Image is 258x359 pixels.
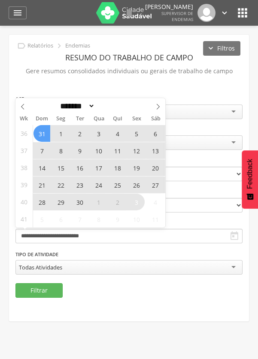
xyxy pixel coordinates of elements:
[124,8,134,18] i: 
[109,142,126,159] span: Setembro 11, 2025
[33,125,50,142] span: Agosto 31, 2025
[147,125,164,142] span: Setembro 6, 2025
[220,4,229,22] a: 
[52,116,70,122] span: Seg
[236,6,249,20] i: 
[33,194,50,210] span: Setembro 28, 2025
[147,159,164,176] span: Setembro 20, 2025
[21,177,27,193] span: 39
[33,142,50,159] span: Setembro 7, 2025
[203,41,240,56] button: Filtros
[220,8,229,18] i: 
[21,125,27,142] span: 36
[90,194,107,210] span: Outubro 1, 2025
[15,96,24,102] label: ACE
[90,177,107,193] span: Setembro 24, 2025
[90,125,107,142] span: Setembro 3, 2025
[128,177,145,193] span: Setembro 26, 2025
[128,142,145,159] span: Setembro 12, 2025
[15,50,243,65] header: Resumo do Trabalho de Campo
[9,6,27,19] a: 
[33,211,50,227] span: Outubro 5, 2025
[15,65,243,77] p: Gere resumos consolidados individuais ou gerais de trabalho de campo
[58,102,95,111] select: Month
[109,159,126,176] span: Setembro 18, 2025
[145,4,193,10] p: [PERSON_NAME]
[52,125,69,142] span: Setembro 1, 2025
[21,211,27,227] span: 41
[65,42,90,49] p: Endemias
[33,159,50,176] span: Setembro 14, 2025
[71,142,88,159] span: Setembro 9, 2025
[33,177,50,193] span: Setembro 21, 2025
[246,159,254,189] span: Feedback
[89,116,108,122] span: Qua
[71,125,88,142] span: Setembro 2, 2025
[21,159,27,176] span: 38
[52,194,69,210] span: Setembro 29, 2025
[52,211,69,227] span: Outubro 6, 2025
[70,116,89,122] span: Ter
[109,177,126,193] span: Setembro 25, 2025
[128,159,145,176] span: Setembro 19, 2025
[17,41,26,51] i: 
[147,142,164,159] span: Setembro 13, 2025
[109,211,126,227] span: Outubro 9, 2025
[127,116,146,122] span: Sex
[71,159,88,176] span: Setembro 16, 2025
[95,102,123,111] input: Year
[109,125,126,142] span: Setembro 4, 2025
[19,263,62,271] div: Todas Atividades
[108,116,127,122] span: Qui
[71,211,88,227] span: Outubro 7, 2025
[146,116,165,122] span: Sáb
[90,142,107,159] span: Setembro 10, 2025
[52,177,69,193] span: Setembro 22, 2025
[52,142,69,159] span: Setembro 8, 2025
[15,283,63,298] button: Filtrar
[229,231,240,241] i: 
[33,116,52,122] span: Dom
[71,177,88,193] span: Setembro 23, 2025
[15,251,58,258] label: Tipo de Atividade
[161,10,193,22] span: Supervisor de Endemias
[147,211,164,227] span: Outubro 11, 2025
[242,150,258,209] button: Feedback - Mostrar pesquisa
[52,159,69,176] span: Setembro 15, 2025
[15,113,33,125] span: Wk
[124,4,134,22] a: 
[90,211,107,227] span: Outubro 8, 2025
[12,8,23,18] i: 
[27,42,53,49] p: Relatórios
[71,194,88,210] span: Setembro 30, 2025
[55,41,64,51] i: 
[147,177,164,193] span: Setembro 27, 2025
[147,194,164,210] span: Outubro 4, 2025
[21,142,27,159] span: 37
[21,194,27,210] span: 40
[128,125,145,142] span: Setembro 5, 2025
[90,159,107,176] span: Setembro 17, 2025
[128,194,145,210] span: Outubro 3, 2025
[109,194,126,210] span: Outubro 2, 2025
[128,211,145,227] span: Outubro 10, 2025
